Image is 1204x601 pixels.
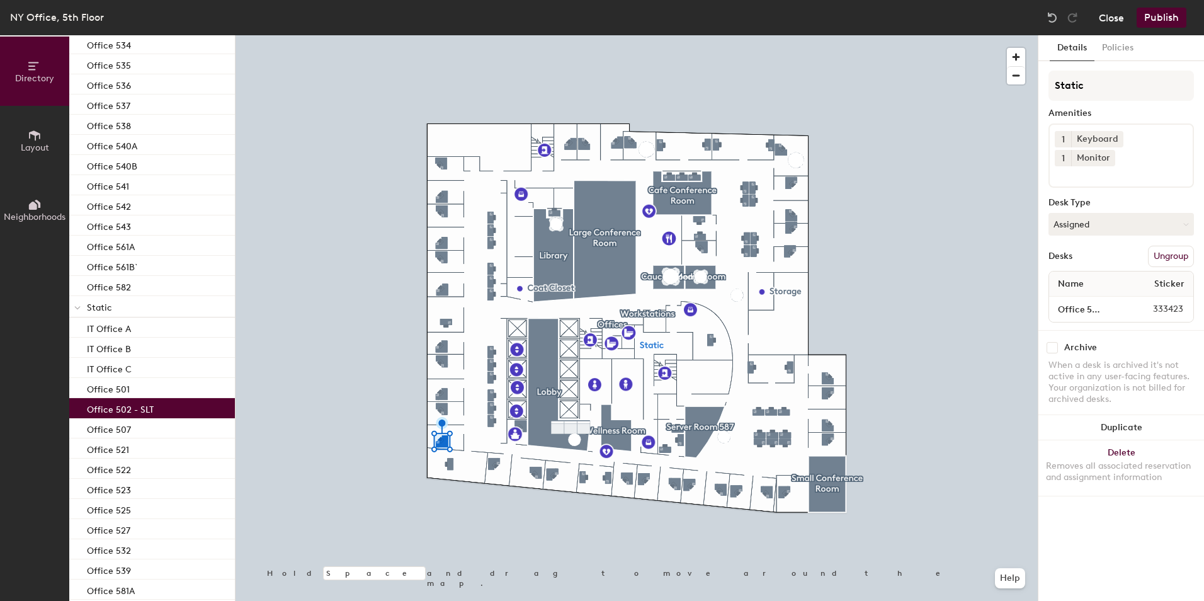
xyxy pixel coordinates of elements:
[87,562,131,576] p: Office 539
[87,218,131,232] p: Office 543
[1046,461,1196,483] div: Removes all associated reservation and assignment information
[1050,35,1094,61] button: Details
[1052,273,1090,295] span: Name
[1055,150,1071,166] button: 1
[87,198,131,212] p: Office 542
[15,73,54,84] span: Directory
[1137,8,1186,28] button: Publish
[87,522,130,536] p: Office 527
[1062,133,1065,146] span: 1
[87,278,131,293] p: Office 582
[1094,35,1141,61] button: Policies
[1046,11,1059,24] img: Undo
[1123,302,1191,316] span: 333423
[87,582,135,597] p: Office 581A
[87,441,129,455] p: Office 521
[87,360,132,375] p: IT Office C
[1066,11,1079,24] img: Redo
[1062,152,1065,165] span: 1
[87,401,154,415] p: Office 502 - SLT
[10,9,104,25] div: NY Office, 5th Floor
[87,320,131,335] p: IT Office A
[87,137,137,152] p: Office 540A
[1048,251,1072,261] div: Desks
[87,461,131,476] p: Office 522
[1048,198,1194,208] div: Desk Type
[1038,415,1204,440] button: Duplicate
[87,157,137,172] p: Office 540B
[87,97,130,112] p: Office 537
[87,481,131,496] p: Office 523
[87,302,112,313] span: Static
[87,57,131,71] p: Office 535
[4,212,65,222] span: Neighborhoods
[87,542,131,556] p: Office 532
[1071,131,1123,147] div: Keyboard
[87,381,130,395] p: Office 501
[1048,213,1194,236] button: Assigned
[87,258,137,273] p: Office 561B`
[1064,343,1097,353] div: Archive
[1038,440,1204,496] button: DeleteRemoves all associated reservation and assignment information
[1055,131,1071,147] button: 1
[21,142,49,153] span: Layout
[1099,8,1124,28] button: Close
[1048,108,1194,118] div: Amenities
[87,340,131,355] p: IT Office B
[87,238,135,253] p: Office 561A
[1148,273,1191,295] span: Sticker
[87,117,131,132] p: Office 538
[1052,300,1123,318] input: Unnamed desk
[1148,246,1194,267] button: Ungroup
[1048,360,1194,405] div: When a desk is archived it's not active in any user-facing features. Your organization is not bil...
[995,568,1025,588] button: Help
[87,421,131,435] p: Office 507
[87,37,131,51] p: Office 534
[87,178,129,192] p: Office 541
[1071,150,1115,166] div: Monitor
[87,77,131,91] p: Office 536
[87,501,131,516] p: Office 525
